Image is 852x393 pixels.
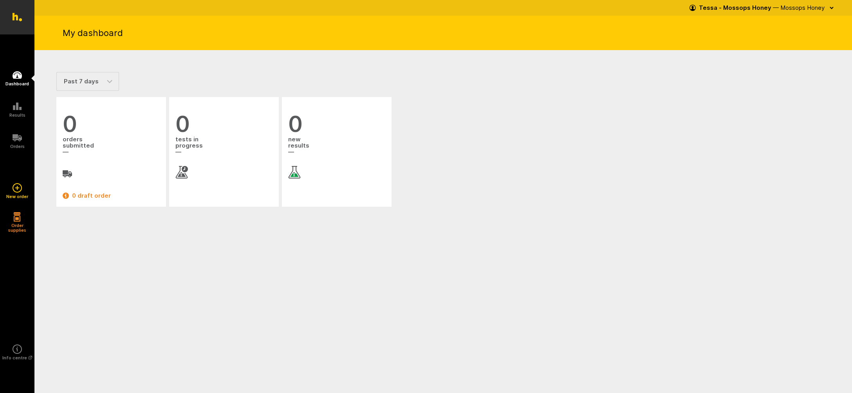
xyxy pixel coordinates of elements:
[690,2,836,14] button: Tessa - Mossops Honey — Mossops Honey
[699,4,771,11] strong: Tessa - Mossops Honey
[63,135,160,157] span: orders submitted
[10,144,25,149] h5: Orders
[63,27,123,39] h1: My dashboard
[175,113,273,135] span: 0
[5,223,29,233] h5: Order supplies
[6,194,28,199] h5: New order
[175,135,273,157] span: tests in progress
[63,113,160,178] a: 0 orderssubmitted
[63,191,160,200] a: 0 draft order
[2,355,32,360] h5: Info centre
[63,113,160,135] span: 0
[288,113,385,135] span: 0
[773,4,825,11] span: — Mossops Honey
[175,113,273,178] a: 0 tests inprogress
[288,135,385,157] span: new results
[288,113,385,178] a: 0 newresults
[5,81,29,86] h5: Dashboard
[9,113,25,117] h5: Results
